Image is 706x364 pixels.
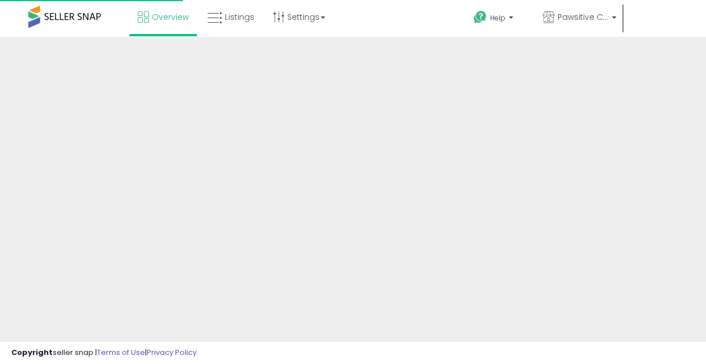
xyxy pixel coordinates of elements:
[465,2,533,37] a: Help
[490,13,505,23] span: Help
[11,347,53,358] strong: Copyright
[11,348,197,358] div: seller snap | |
[225,11,254,23] span: Listings
[147,347,197,358] a: Privacy Policy
[152,11,189,23] span: Overview
[473,10,487,24] i: Get Help
[558,11,609,23] span: Pawsitive Catitude CA
[97,347,145,358] a: Terms of Use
